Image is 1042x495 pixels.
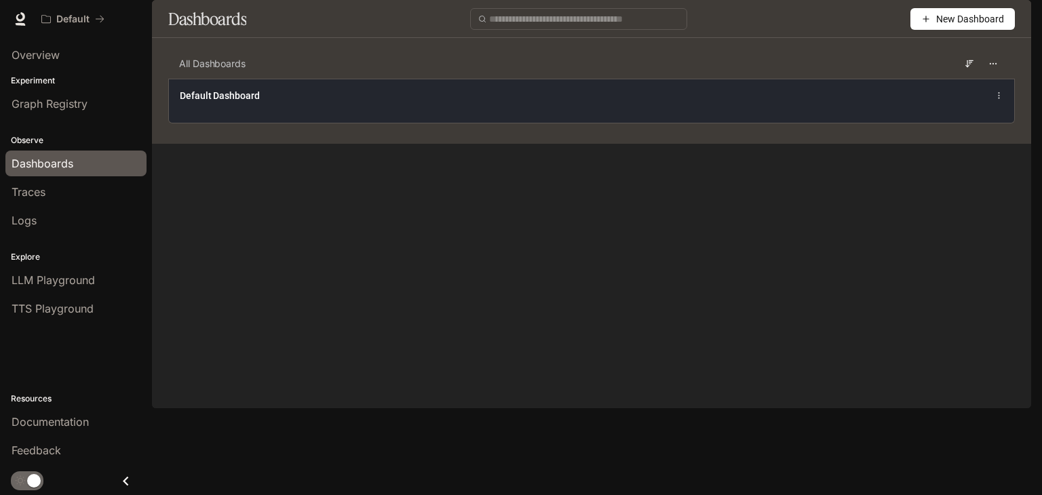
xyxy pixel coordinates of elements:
p: Default [56,14,90,25]
button: All workspaces [35,5,111,33]
h1: Dashboards [168,5,246,33]
span: New Dashboard [936,12,1004,26]
button: New Dashboard [910,8,1015,30]
a: Default Dashboard [180,89,260,102]
span: All Dashboards [179,57,246,71]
